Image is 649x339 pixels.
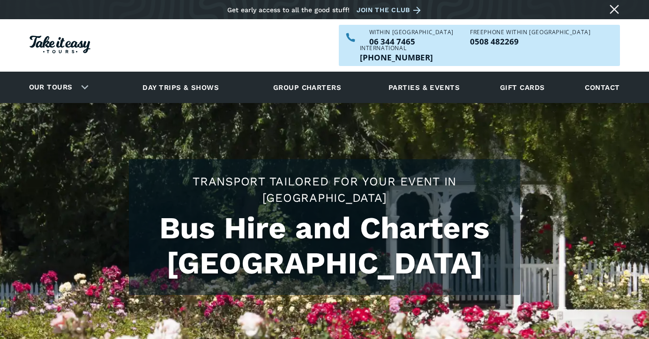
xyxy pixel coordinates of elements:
p: 06 344 7465 [369,37,454,45]
h1: Bus Hire and Charters [GEOGRAPHIC_DATA] [138,211,511,281]
a: Homepage [30,31,90,60]
a: Group charters [261,74,353,100]
a: Close message [607,2,622,17]
a: Call us freephone within NZ on 0508482269 [470,37,590,45]
a: Day trips & shows [131,74,231,100]
a: Our tours [22,76,80,98]
h2: Transport tailored for your event in [GEOGRAPHIC_DATA] [138,173,511,206]
div: Our tours [18,74,96,100]
img: Take it easy Tours logo [30,36,90,53]
a: Call us outside of NZ on +6463447465 [360,53,433,61]
a: Gift cards [495,74,550,100]
p: [PHONE_NUMBER] [360,53,433,61]
p: 0508 482269 [470,37,590,45]
div: WITHIN [GEOGRAPHIC_DATA] [369,29,454,35]
a: Parties & events [384,74,464,100]
a: Contact [580,74,624,100]
div: Freephone WITHIN [GEOGRAPHIC_DATA] [470,29,590,35]
a: Join the club [357,4,424,16]
a: Call us within NZ on 063447465 [369,37,454,45]
div: International [360,45,433,51]
div: Get early access to all the good stuff! [227,6,350,14]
